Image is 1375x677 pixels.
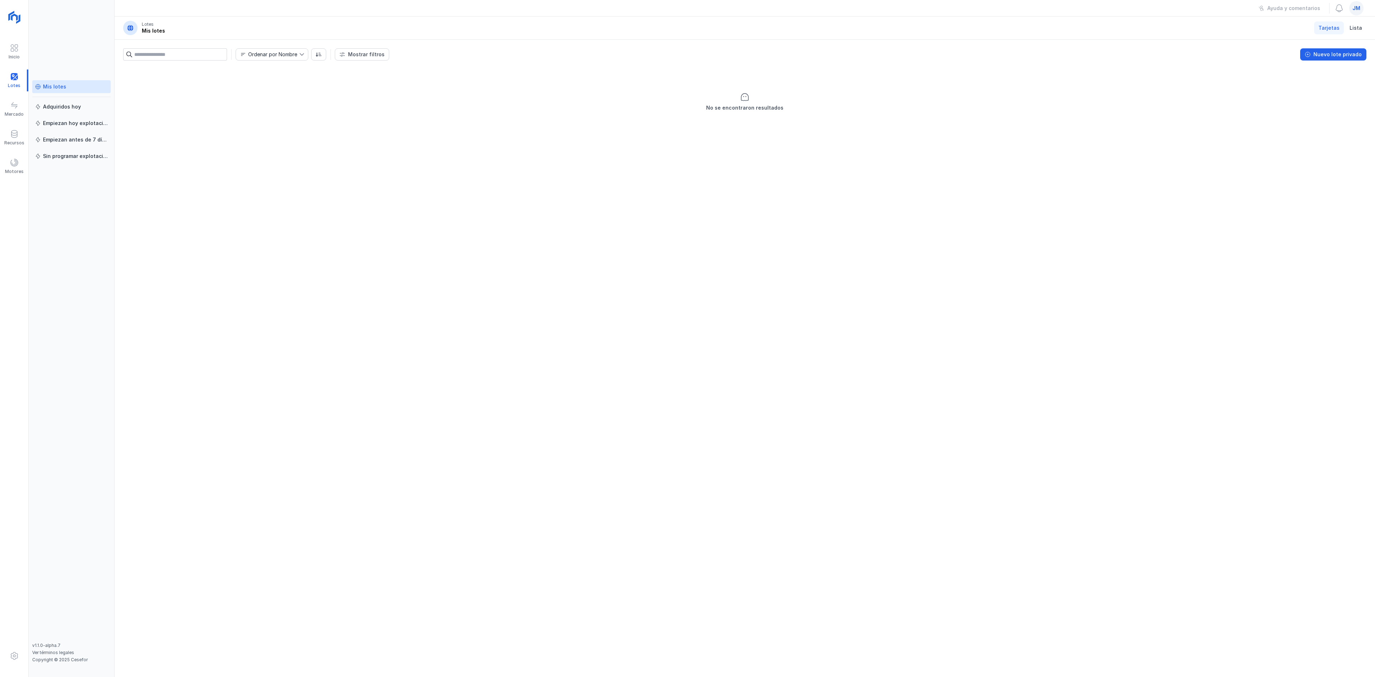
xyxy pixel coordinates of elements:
button: Mostrar filtros [335,48,389,61]
div: Mis lotes [142,27,165,34]
div: Motores [5,169,24,174]
span: Lista [1350,24,1362,32]
span: jm [1352,5,1360,12]
span: Tarjetas [1318,24,1340,32]
div: Sin programar explotación [43,153,108,160]
a: Empiezan hoy explotación [32,117,111,130]
div: Lotes [142,21,154,27]
a: Adquiridos hoy [32,100,111,113]
div: Copyright © 2025 Cesefor [32,657,111,663]
div: Empiezan hoy explotación [43,120,108,127]
a: Ver términos legales [32,650,74,655]
img: logoRight.svg [5,8,23,26]
div: No se encontraron resultados [706,104,783,111]
div: Ayuda y comentarios [1267,5,1320,12]
div: Empiezan antes de 7 días [43,136,108,143]
div: Adquiridos hoy [43,103,81,110]
a: Mis lotes [32,80,111,93]
a: Lista [1345,21,1366,34]
div: Mostrar filtros [348,51,385,58]
div: Inicio [9,54,20,60]
button: Nuevo lote privado [1300,48,1366,61]
div: Mercado [5,111,24,117]
div: Mis lotes [43,83,66,90]
a: Empiezan antes de 7 días [32,133,111,146]
button: Ayuda y comentarios [1254,2,1325,14]
div: Ordenar por Nombre [248,52,297,57]
span: Nombre [236,49,299,60]
div: Recursos [4,140,24,146]
a: Tarjetas [1314,21,1344,34]
div: v1.1.0-alpha.7 [32,643,111,648]
div: Nuevo lote privado [1313,51,1362,58]
a: Sin programar explotación [32,150,111,163]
